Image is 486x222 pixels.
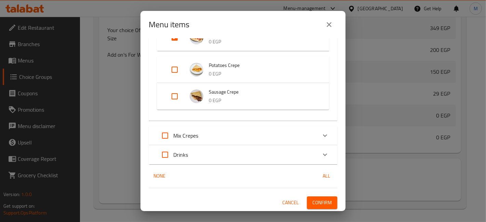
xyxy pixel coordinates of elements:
div: Expand [157,83,329,110]
p: 0 EGP [209,38,315,46]
span: All [318,172,335,180]
p: Mix Crepes [173,131,198,140]
button: None [149,170,171,182]
button: Cancel [280,196,301,209]
button: All [315,170,337,182]
button: close [321,16,337,33]
span: None [151,172,168,180]
span: Sausage Crepe [209,88,315,96]
img: Potatoes Crepe [190,63,203,77]
img: Sausage Crepe [190,89,203,103]
button: Confirm [307,196,337,209]
div: Expand [157,56,329,83]
p: Drinks [173,151,188,159]
h2: Menu items [149,19,189,30]
div: Expand [149,126,337,145]
p: 0 EGP [209,96,315,105]
span: Cancel [282,198,299,207]
p: 0 EGP [209,70,315,78]
span: Potatoes Crepe [209,61,315,70]
span: Confirm [312,198,332,207]
div: Expand [149,145,337,164]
